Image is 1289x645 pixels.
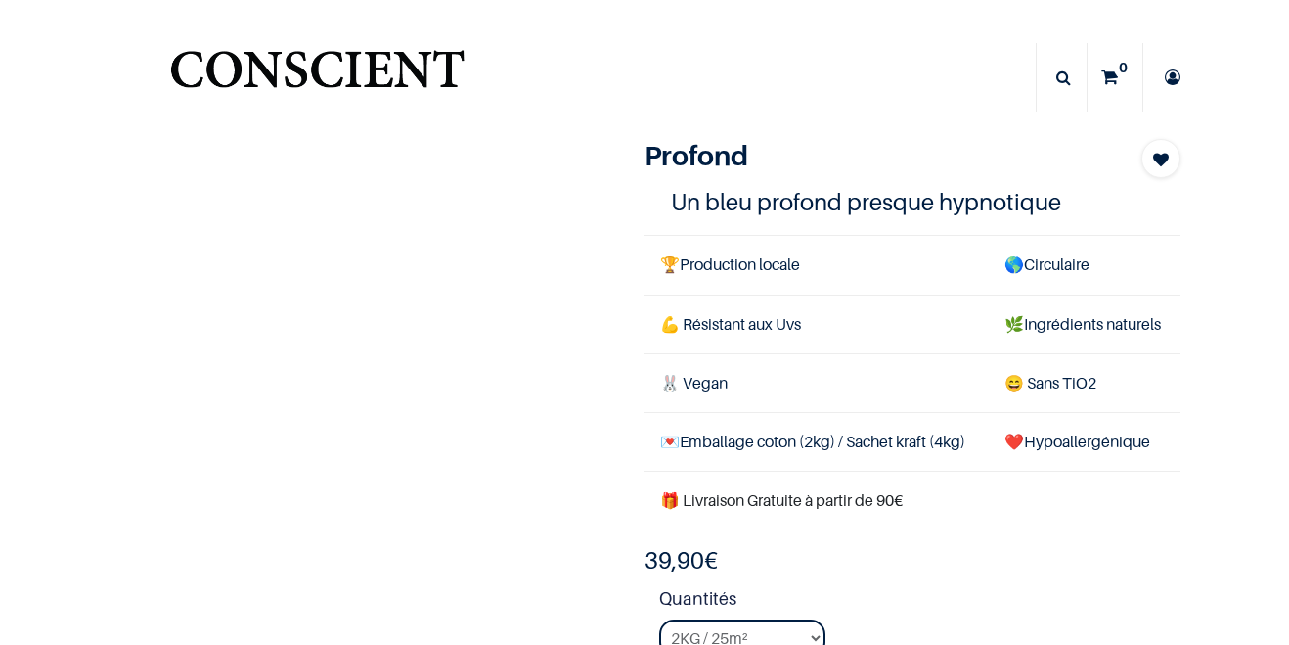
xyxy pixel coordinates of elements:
td: ans TiO2 [989,353,1180,412]
a: Logo of Conscient [166,39,468,116]
td: Circulaire [989,236,1180,295]
span: 🌿 [1004,314,1024,334]
b: € [644,546,718,575]
h4: Un bleu profond presque hypnotique [671,187,1153,217]
button: Add to wishlist [1141,139,1180,178]
strong: Quantités [659,585,1180,620]
span: 💌 [660,432,680,451]
font: 🎁 Livraison Gratuite à partir de 90€ [660,490,903,510]
a: 0 [1088,43,1142,112]
span: Add to wishlist [1153,148,1169,171]
img: Conscient [166,39,468,116]
sup: 0 [1114,58,1133,77]
span: 39,90 [644,546,704,575]
td: ❤️Hypoallergénique [989,412,1180,471]
span: 🌎 [1004,254,1024,274]
td: Ingrédients naturels [989,295,1180,353]
iframe: Tidio Chat [1188,519,1280,611]
td: Emballage coton (2kg) / Sachet kraft (4kg) [644,412,989,471]
span: 💪 Résistant aux Uvs [660,314,801,334]
span: 🐰 Vegan [660,373,728,392]
span: 🏆 [660,254,680,274]
td: Production locale [644,236,989,295]
span: 😄 S [1004,373,1036,392]
h1: Profond [644,139,1100,172]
